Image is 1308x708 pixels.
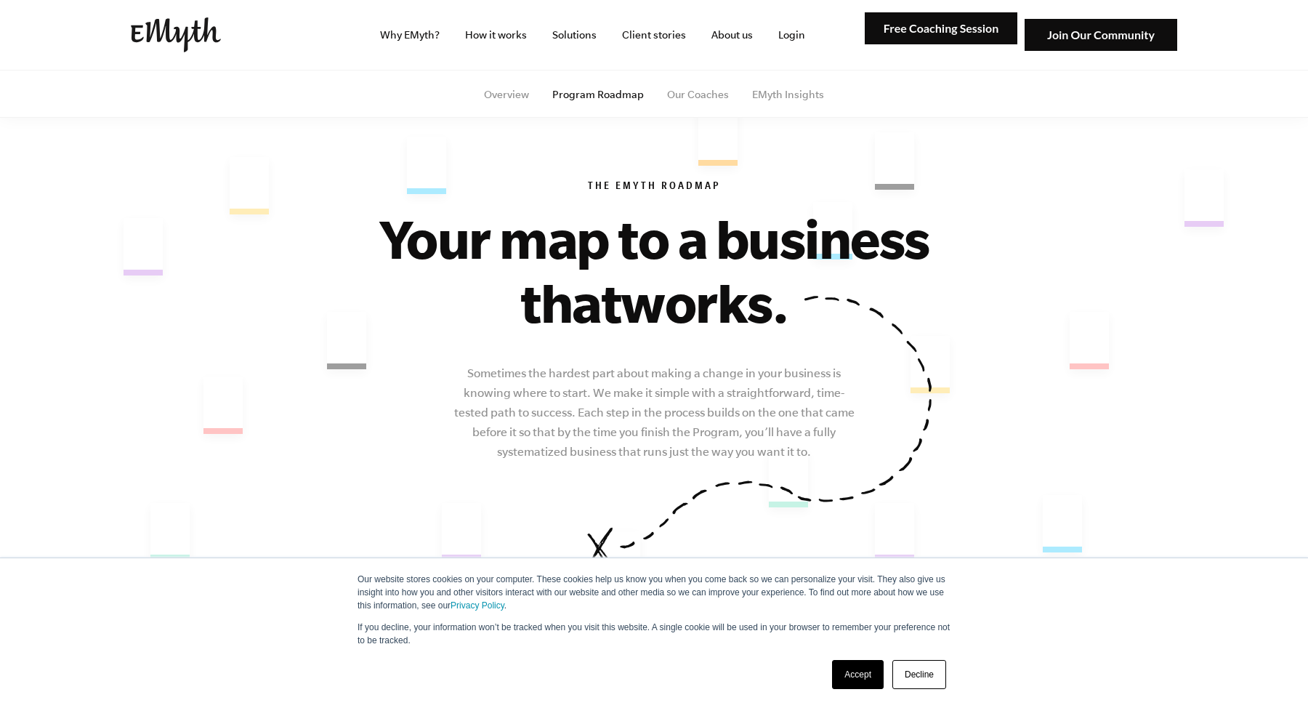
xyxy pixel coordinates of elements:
p: Sometimes the hardest part about making a change in your business is knowing where to start. We m... [451,363,857,462]
a: Decline [892,660,946,689]
a: EMyth Insights [752,89,824,100]
span: works. [621,272,788,333]
img: Free Coaching Session [865,12,1017,45]
h1: Your map to a business that [334,206,974,334]
h6: The EMyth Roadmap [212,180,1096,195]
a: Accept [832,660,884,689]
a: Program Roadmap [552,89,644,100]
img: Join Our Community [1025,19,1177,52]
img: EMyth [131,17,221,52]
p: Our website stores cookies on your computer. These cookies help us know you when you come back so... [358,573,950,612]
a: Privacy Policy [451,600,504,611]
p: If you decline, your information won’t be tracked when you visit this website. A single cookie wi... [358,621,950,647]
a: Overview [484,89,529,100]
a: Our Coaches [667,89,729,100]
